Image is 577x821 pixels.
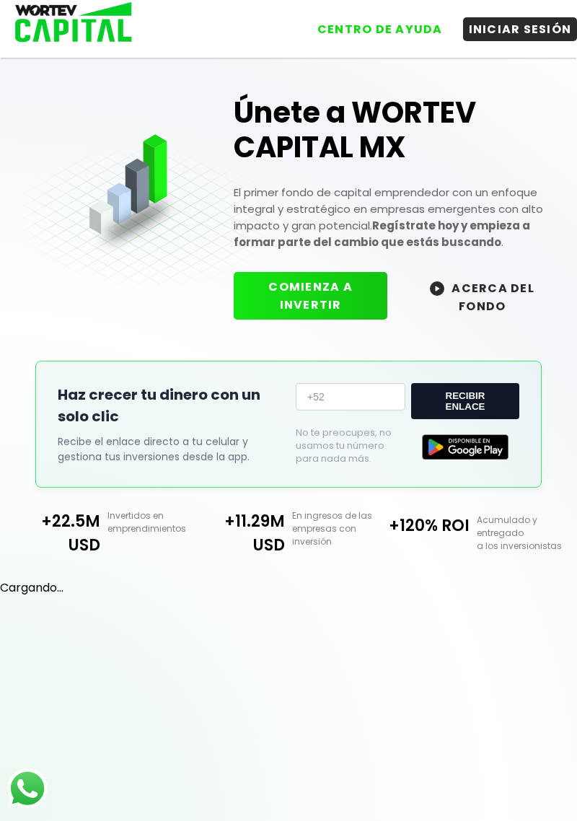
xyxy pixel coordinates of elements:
button: COMIENZA A INVERTIR [234,272,387,320]
button: CENTRO DE AYUDA [312,17,449,41]
button: RECIBIR ENLACE [411,383,519,419]
p: No te preocupes, no usamos tu número para nada más. [296,426,404,465]
p: En ingresos de las empresas con inversión [285,509,381,548]
p: Acumulado y entregado a los inversionistas [470,514,565,553]
p: +120% ROI [381,514,470,537]
img: wortev-capital-acerca-del-fondo [430,281,444,296]
p: Invertidos en emprendimientos [100,509,196,535]
button: ACERCA DEL FONDO [402,272,563,321]
p: +11.29M USD [196,509,285,557]
p: Recibe el enlace directo a tu celular y gestiona tus inversiones desde la app. [58,434,281,465]
p: +22.5M USD [12,509,100,557]
p: El primer fondo de capital emprendedor con un enfoque integral y estratégico en empresas emergent... [234,184,563,250]
a: CENTRO DE AYUDA [297,6,449,41]
a: COMIENZA A INVERTIR [234,297,402,313]
img: logos_whatsapp-icon.242b2217.svg [7,768,48,809]
h1: Únete a WORTEV CAPITAL MX [234,95,563,164]
h2: Haz crecer tu dinero con un solo clic [58,384,281,427]
strong: Regístrate hoy y empieza a formar parte del cambio que estás buscando [234,218,530,250]
img: Google Play [422,434,508,460]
